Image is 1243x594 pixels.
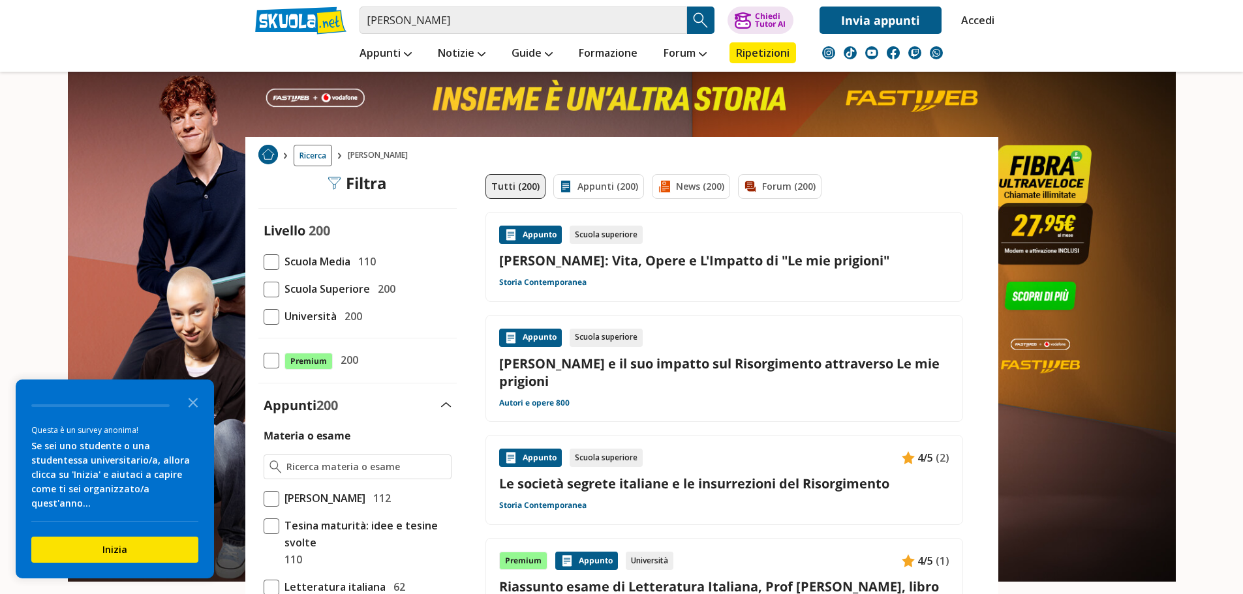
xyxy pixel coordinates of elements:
[499,277,587,288] a: Storia Contemporanea
[820,7,942,34] a: Invia appunti
[660,42,710,66] a: Forum
[31,537,198,563] button: Inizia
[499,449,562,467] div: Appunto
[356,42,415,66] a: Appunti
[936,449,949,466] span: (2)
[499,355,949,390] a: [PERSON_NAME] e il suo impatto sul Risorgimento attraverso Le mie prigioni
[691,10,711,30] img: Cerca appunti, riassunti o versioni
[553,174,644,199] a: Appunti (200)
[335,351,358,368] span: 200
[435,42,489,66] a: Notizie
[917,552,933,569] span: 4/5
[499,398,570,408] a: Autori e opere 800
[328,177,341,190] img: Filtra filtri mobile
[279,517,452,551] span: Tesina maturità: idee e tesine svolte
[504,228,517,241] img: Appunti contenuto
[755,12,786,28] div: Chiedi Tutor AI
[348,145,413,166] span: [PERSON_NAME]
[279,490,365,507] span: [PERSON_NAME]
[555,552,618,570] div: Appunto
[279,280,370,297] span: Scuola Superiore
[360,7,687,34] input: Cerca appunti, riassunti o versioni
[570,449,643,467] div: Scuola superiore
[936,552,949,569] span: (1)
[258,145,278,166] a: Home
[575,42,641,66] a: Formazione
[353,253,376,270] span: 110
[887,46,900,59] img: facebook
[328,174,387,192] div: Filtra
[499,252,949,269] a: [PERSON_NAME]: Vita, Opere e L'Impatto di "Le mie prigioni"
[902,451,915,464] img: Appunti contenuto
[368,490,391,507] span: 112
[865,46,878,59] img: youtube
[441,402,452,408] img: Apri e chiudi sezione
[504,451,517,464] img: Appunti contenuto
[485,174,545,199] a: Tutti (200)
[728,7,793,34] button: ChiediTutor AI
[560,554,574,567] img: Appunti contenuto
[499,475,949,492] a: Le società segrete italiane e le insurrezioni del Risorgimento
[729,42,796,63] a: Ripetizioni
[499,329,562,347] div: Appunto
[499,552,547,570] div: Premium
[31,424,198,436] div: Questa è un survey anonima!
[626,552,673,570] div: Università
[570,226,643,244] div: Scuola superiore
[279,253,350,270] span: Scuola Media
[738,174,821,199] a: Forum (200)
[570,329,643,347] div: Scuola superiore
[504,331,517,344] img: Appunti contenuto
[180,389,206,415] button: Close the survey
[269,460,282,473] img: Ricerca materia o esame
[930,46,943,59] img: WhatsApp
[264,396,338,414] label: Appunti
[844,46,857,59] img: tiktok
[687,7,714,34] button: Search Button
[652,174,730,199] a: News (200)
[499,500,587,511] a: Storia Contemporanea
[16,379,214,578] div: Survey
[264,222,305,239] label: Livello
[658,180,671,193] img: News filtro contenuto
[339,308,362,325] span: 200
[279,308,337,325] span: Università
[264,428,350,443] label: Materia o esame
[961,7,989,34] a: Accedi
[31,439,198,511] div: Se sei uno studente o una studentessa universitario/a, allora clicca su 'Inizia' e aiutaci a capi...
[917,449,933,466] span: 4/5
[284,353,333,370] span: Premium
[309,222,330,239] span: 200
[559,180,572,193] img: Appunti filtro contenuto
[294,145,332,166] a: Ricerca
[744,180,757,193] img: Forum filtro contenuto
[316,396,338,414] span: 200
[822,46,835,59] img: instagram
[508,42,556,66] a: Guide
[373,280,395,297] span: 200
[286,460,445,473] input: Ricerca materia o esame
[258,145,278,164] img: Home
[499,226,562,244] div: Appunto
[902,554,915,567] img: Appunti contenuto
[279,551,302,568] span: 110
[908,46,921,59] img: twitch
